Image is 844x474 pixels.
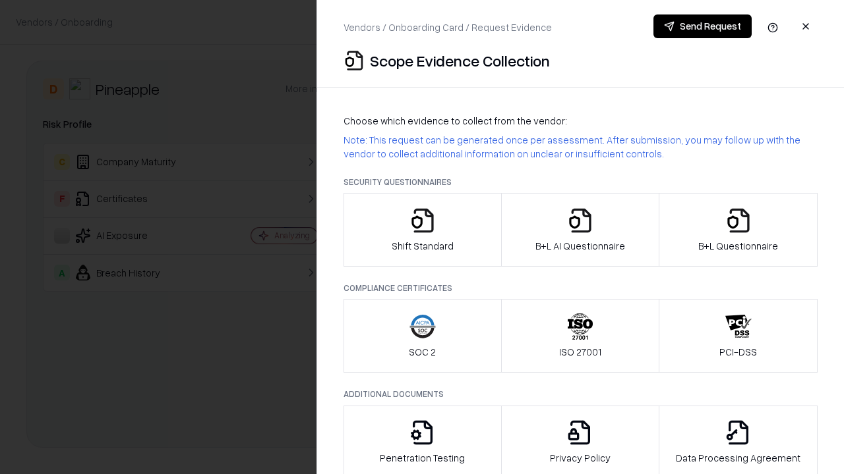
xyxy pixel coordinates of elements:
p: B+L AI Questionnaire [535,239,625,253]
p: Data Processing Agreement [676,451,800,465]
p: Note: This request can be generated once per assessment. After submission, you may follow up with... [344,133,818,161]
button: PCI-DSS [659,299,818,373]
button: SOC 2 [344,299,502,373]
button: Send Request [653,14,752,38]
p: Security Questionnaires [344,176,818,188]
p: Scope Evidence Collection [370,50,550,71]
p: Additional Documents [344,388,818,400]
p: Shift Standard [392,239,454,253]
p: Privacy Policy [550,451,611,465]
p: Choose which evidence to collect from the vendor: [344,114,818,128]
p: SOC 2 [409,345,436,359]
button: ISO 27001 [501,299,660,373]
button: B+L AI Questionnaire [501,193,660,267]
button: B+L Questionnaire [659,193,818,267]
p: Penetration Testing [380,451,465,465]
p: PCI-DSS [719,345,757,359]
button: Shift Standard [344,193,502,267]
p: Vendors / Onboarding Card / Request Evidence [344,20,552,34]
p: Compliance Certificates [344,282,818,294]
p: B+L Questionnaire [698,239,778,253]
p: ISO 27001 [559,345,601,359]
